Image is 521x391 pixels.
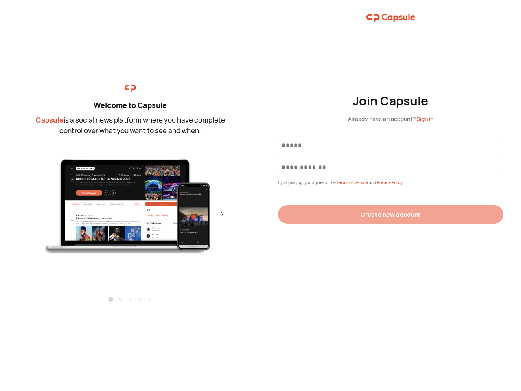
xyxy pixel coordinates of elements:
[278,180,503,186] div: By signing up, you agree to the and
[28,100,232,111] div: Welcome to Capsule
[377,180,403,185] span: Privacy Policy
[337,180,369,185] span: Terms of service
[125,83,136,94] img: logo
[42,158,219,255] img: first.png
[366,10,415,26] img: logo
[361,210,421,219] div: Create new account
[353,94,429,108] div: Join Capsule
[28,115,232,136] div: is a social news platform where you have complete control over what you want to see and when.
[278,205,503,224] button: Create new account
[416,115,433,123] span: Sign in
[36,115,63,125] span: Capsule
[348,114,433,123] div: Already have an account?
